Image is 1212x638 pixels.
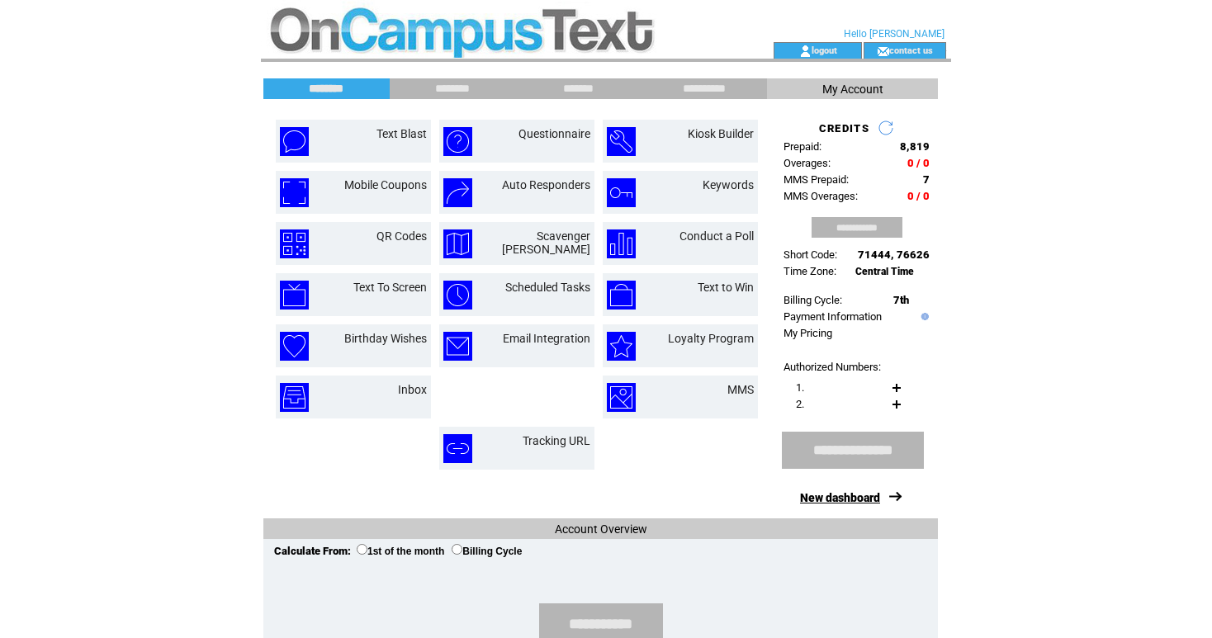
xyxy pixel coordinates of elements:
img: conduct-a-poll.png [607,229,636,258]
span: Account Overview [555,522,647,536]
a: Tracking URL [523,434,590,447]
img: mobile-coupons.png [280,178,309,207]
label: 1st of the month [357,546,444,557]
a: Inbox [398,383,427,396]
img: email-integration.png [443,332,472,361]
span: Billing Cycle: [784,294,842,306]
a: Auto Responders [502,178,590,191]
a: Scheduled Tasks [505,281,590,294]
a: Text to Win [698,281,754,294]
span: Calculate From: [274,545,351,557]
img: tracking-url.png [443,434,472,463]
span: Prepaid: [784,140,821,153]
img: contact_us_icon.gif [877,45,889,58]
img: qr-codes.png [280,229,309,258]
img: birthday-wishes.png [280,332,309,361]
a: Email Integration [503,332,590,345]
label: Billing Cycle [452,546,522,557]
a: QR Codes [376,229,427,243]
img: account_icon.gif [799,45,812,58]
img: scavenger-hunt.png [443,229,472,258]
span: Hello [PERSON_NAME] [844,28,945,40]
input: Billing Cycle [452,544,462,555]
img: text-to-win.png [607,281,636,310]
span: Time Zone: [784,265,836,277]
a: Kiosk Builder [688,127,754,140]
span: 0 / 0 [907,190,930,202]
span: Central Time [855,266,914,277]
span: Overages: [784,157,831,169]
img: text-blast.png [280,127,309,156]
span: CREDITS [819,122,869,135]
a: contact us [889,45,933,55]
span: 7th [893,294,909,306]
img: keywords.png [607,178,636,207]
span: 8,819 [900,140,930,153]
a: Keywords [703,178,754,191]
img: text-to-screen.png [280,281,309,310]
img: questionnaire.png [443,127,472,156]
a: Text To Screen [353,281,427,294]
img: mms.png [607,383,636,412]
a: Loyalty Program [668,332,754,345]
span: Authorized Numbers: [784,361,881,373]
a: logout [812,45,837,55]
span: 71444, 76626 [858,248,930,261]
a: New dashboard [800,491,880,504]
span: 2. [796,398,804,410]
img: help.gif [917,313,929,320]
a: Mobile Coupons [344,178,427,191]
a: Text Blast [376,127,427,140]
span: MMS Overages: [784,190,858,202]
img: loyalty-program.png [607,332,636,361]
a: Conduct a Poll [679,229,754,243]
a: My Pricing [784,327,832,339]
a: MMS [727,383,754,396]
span: Short Code: [784,248,837,261]
span: My Account [822,83,883,96]
span: 1. [796,381,804,394]
img: scheduled-tasks.png [443,281,472,310]
span: 7 [923,173,930,186]
img: kiosk-builder.png [607,127,636,156]
img: inbox.png [280,383,309,412]
a: Birthday Wishes [344,332,427,345]
span: 0 / 0 [907,157,930,169]
img: auto-responders.png [443,178,472,207]
a: Payment Information [784,310,882,323]
a: Scavenger [PERSON_NAME] [502,229,590,256]
input: 1st of the month [357,544,367,555]
a: Questionnaire [518,127,590,140]
span: MMS Prepaid: [784,173,849,186]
